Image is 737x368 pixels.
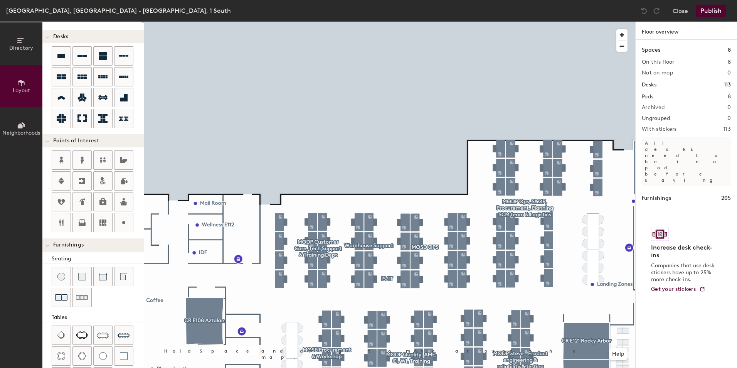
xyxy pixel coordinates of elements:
[52,313,144,322] div: Tables
[640,7,648,15] img: Undo
[651,228,669,241] img: Sticker logo
[72,326,92,345] button: Six seat table
[99,273,107,280] img: Couch (middle)
[636,22,737,40] h1: Floor overview
[52,288,71,307] button: Couch (x2)
[52,326,71,345] button: Four seat table
[78,352,86,360] img: Six seat round table
[93,326,113,345] button: Eight seat table
[642,105,665,111] h2: Archived
[97,329,109,341] img: Eight seat table
[93,346,113,366] button: Table (round)
[72,346,92,366] button: Six seat round table
[727,105,731,111] h2: 0
[55,291,67,304] img: Couch (x2)
[728,94,731,100] h2: 8
[118,329,130,341] img: Ten seat table
[728,59,731,65] h2: 8
[653,7,660,15] img: Redo
[724,81,731,89] h1: 113
[2,130,40,136] span: Neighborhoods
[642,115,670,122] h2: Ungrouped
[727,115,731,122] h2: 0
[78,273,86,280] img: Cushion
[57,352,65,360] img: Four seat round table
[642,94,653,100] h2: Pods
[120,273,128,280] img: Couch (corner)
[114,326,133,345] button: Ten seat table
[642,81,656,89] h1: Desks
[642,46,660,54] h1: Spaces
[53,242,84,248] span: Furnishings
[93,267,113,286] button: Couch (middle)
[642,194,671,203] h1: Furnishings
[727,70,731,76] h2: 0
[120,352,128,360] img: Table (1x1)
[651,286,705,293] a: Get your stickers
[9,45,33,51] span: Directory
[642,70,673,76] h2: Not on map
[53,138,99,144] span: Points of Interest
[642,126,677,132] h2: With stickers
[57,331,65,339] img: Four seat table
[642,59,675,65] h2: On this floor
[642,137,731,186] p: All desks need to be in a pod before saving
[724,126,731,132] h2: 113
[57,273,65,280] img: Stool
[72,267,92,286] button: Cushion
[52,255,144,263] div: Seating
[52,346,71,366] button: Four seat round table
[72,288,92,307] button: Couch (x3)
[52,267,71,286] button: Stool
[76,292,88,304] img: Couch (x3)
[13,87,30,94] span: Layout
[673,5,688,17] button: Close
[99,352,107,360] img: Table (round)
[728,46,731,54] h1: 8
[609,348,628,360] button: Help
[53,34,68,40] span: Desks
[114,346,133,366] button: Table (1x1)
[651,262,717,283] p: Companies that use desk stickers have up to 25% more check-ins.
[76,331,88,339] img: Six seat table
[114,267,133,286] button: Couch (corner)
[651,286,696,292] span: Get your stickers
[721,194,731,203] h1: 205
[651,244,717,259] h4: Increase desk check-ins
[696,5,726,17] button: Publish
[6,6,231,15] div: [GEOGRAPHIC_DATA], [GEOGRAPHIC_DATA] - [GEOGRAPHIC_DATA], 1 South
